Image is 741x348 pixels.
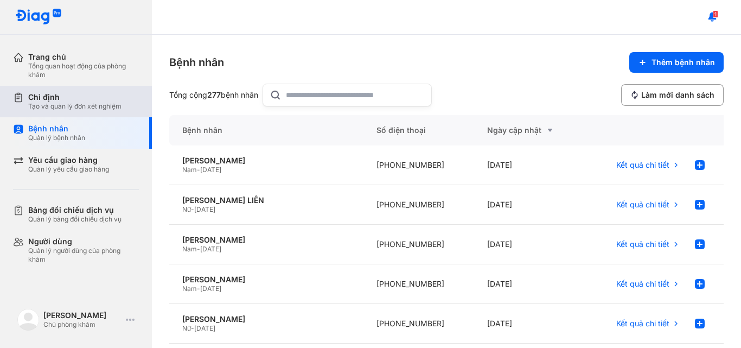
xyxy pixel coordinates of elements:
div: [PHONE_NUMBER] [363,225,474,264]
span: Kết quả chi tiết [616,319,669,328]
div: Trang chủ [28,52,139,62]
div: Bảng đối chiếu dịch vụ [28,205,122,215]
div: Chỉ định [28,92,122,102]
div: Tạo và quản lý đơn xét nghiệm [28,102,122,111]
div: [PERSON_NAME] [182,275,350,284]
span: [DATE] [194,205,215,213]
div: Tổng quan hoạt động của phòng khám [28,62,139,79]
div: Bệnh nhân [28,124,85,134]
div: [DATE] [474,145,585,185]
span: Nam [182,245,197,253]
div: [PERSON_NAME] [43,311,122,320]
div: [DATE] [474,304,585,344]
span: - [197,166,200,174]
div: Quản lý bảng đối chiếu dịch vụ [28,215,122,224]
span: 1 [713,10,718,18]
span: Kết quả chi tiết [616,160,669,170]
span: - [191,324,194,332]
div: [PERSON_NAME] [182,156,350,166]
span: [DATE] [194,324,215,332]
span: - [191,205,194,213]
div: [PERSON_NAME] [182,235,350,245]
div: Số điện thoại [363,115,474,145]
span: Làm mới danh sách [641,90,714,100]
div: Tổng cộng bệnh nhân [169,90,258,100]
span: Kết quả chi tiết [616,200,669,210]
div: [DATE] [474,185,585,225]
div: [PERSON_NAME] LIÊN [182,195,350,205]
span: Nữ [182,324,191,332]
span: - [197,284,200,293]
button: Làm mới danh sách [621,84,724,106]
div: Yêu cầu giao hàng [28,155,109,165]
div: Quản lý bệnh nhân [28,134,85,142]
div: [PHONE_NUMBER] [363,145,474,185]
img: logo [17,309,39,331]
div: [PHONE_NUMBER] [363,304,474,344]
button: Thêm bệnh nhân [629,52,724,73]
div: Bệnh nhân [169,115,363,145]
div: [DATE] [474,264,585,304]
div: Chủ phòng khám [43,320,122,329]
div: Quản lý người dùng của phòng khám [28,246,139,264]
span: Nam [182,166,197,174]
div: Bệnh nhân [169,55,224,70]
span: [DATE] [200,284,221,293]
span: Kết quả chi tiết [616,279,669,289]
div: [PHONE_NUMBER] [363,185,474,225]
img: logo [15,9,62,26]
span: [DATE] [200,245,221,253]
span: - [197,245,200,253]
span: Thêm bệnh nhân [651,58,715,67]
div: Người dùng [28,237,139,246]
div: [PHONE_NUMBER] [363,264,474,304]
div: Quản lý yêu cầu giao hàng [28,165,109,174]
span: [DATE] [200,166,221,174]
div: [PERSON_NAME] [182,314,350,324]
span: Nam [182,284,197,293]
div: Ngày cập nhật [487,124,572,137]
span: Kết quả chi tiết [616,239,669,249]
div: [DATE] [474,225,585,264]
span: 277 [207,90,221,99]
span: Nữ [182,205,191,213]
